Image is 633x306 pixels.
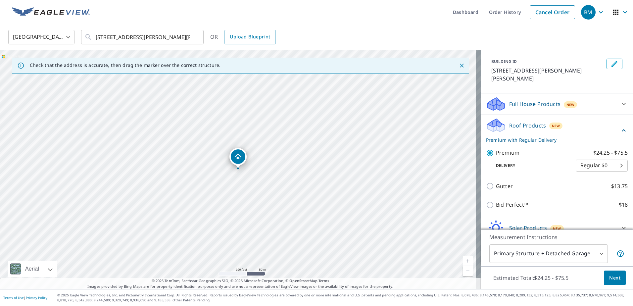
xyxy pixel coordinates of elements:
a: Privacy Policy [26,295,47,300]
div: Aerial [8,261,57,277]
span: © 2025 TomTom, Earthstar Geographics SIO, © 2025 Microsoft Corporation, © [152,278,329,284]
p: $13.75 [611,182,628,190]
span: New [552,123,560,128]
p: Full House Products [509,100,560,108]
p: Solar Products [509,224,547,232]
span: New [566,102,575,107]
a: Terms [318,278,329,283]
p: © 2025 Eagle View Technologies, Inc. and Pictometry International Corp. All Rights Reserved. Repo... [57,293,630,303]
p: Delivery [486,163,576,169]
span: Next [609,274,620,282]
p: Roof Products [509,122,546,129]
p: | [3,296,47,300]
p: [STREET_ADDRESS][PERSON_NAME][PERSON_NAME] [491,67,604,82]
p: Check that the address is accurate, then drag the marker over the correct structure. [30,62,220,68]
div: BM [581,5,596,20]
a: Current Level 17, Zoom Out [463,266,473,276]
div: Solar ProductsNew [486,220,628,236]
div: [GEOGRAPHIC_DATA] [8,28,74,46]
a: Cancel Order [530,5,575,19]
p: Estimated Total: $24.25 - $75.5 [488,271,574,285]
img: EV Logo [12,7,90,17]
button: Next [604,271,626,285]
p: $18 [619,201,628,209]
div: Regular $0 [576,156,628,175]
div: Aerial [23,261,41,277]
div: Primary Structure + Detached Garage [489,244,608,263]
button: Edit building 1 [607,59,622,69]
p: Gutter [496,182,513,190]
p: Premium [496,149,519,157]
div: Full House ProductsNew [486,96,628,112]
div: Dropped pin, building 1, Residential property, 151 Brady Ave Beaver Falls, PA 15010 [229,148,247,169]
div: Roof ProductsNewPremium with Regular Delivery [486,118,628,143]
button: Close [458,61,466,70]
p: Premium with Regular Delivery [486,136,620,143]
a: Current Level 17, Zoom In [463,256,473,266]
a: OpenStreetMap [289,278,317,283]
span: New [553,226,561,231]
p: Bid Perfect™ [496,201,528,209]
p: Measurement Instructions [489,233,624,241]
div: OR [210,30,276,44]
a: Upload Blueprint [224,30,275,44]
p: $24.25 - $75.5 [593,149,628,157]
p: BUILDING ID [491,59,517,64]
input: Search by address or latitude-longitude [96,28,190,46]
a: Terms of Use [3,295,24,300]
span: Upload Blueprint [230,33,270,41]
